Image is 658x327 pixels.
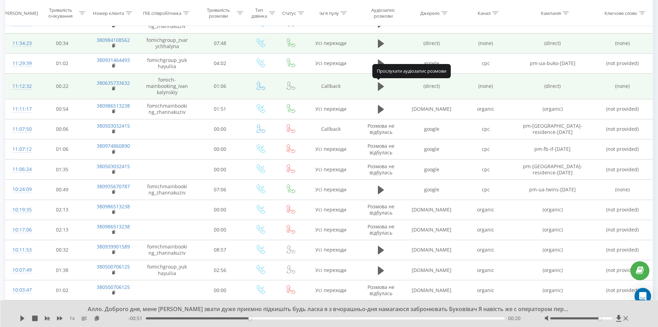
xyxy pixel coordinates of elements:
td: pm-[GEOGRAPHIC_DATA]-residence-[DATE] [513,119,592,139]
span: Розмова не відбулась [368,284,394,297]
td: organic [459,280,513,300]
td: fomichgroup_yukhayuliia [139,260,195,280]
td: 01:38 [37,260,87,280]
td: (organic) [513,260,592,280]
td: Усі переходи [305,180,357,200]
td: google [405,53,459,73]
td: (none) [592,74,652,99]
div: Ключове слово [604,10,637,16]
div: 11:06:24 [12,163,30,176]
td: Усі переходи [305,280,357,300]
td: 04:02 [195,53,245,73]
td: organic [459,220,513,240]
span: 00:20 [508,315,521,322]
td: fomichgroup_yukhayuliia [139,53,195,73]
td: organic [459,260,513,280]
td: google [405,180,459,200]
a: 380931464493 [97,57,130,63]
td: 00:00 [195,220,245,240]
td: (direct) [513,33,592,53]
td: 00:34 [37,33,87,53]
td: (none) [459,33,513,53]
td: [DOMAIN_NAME] [405,220,459,240]
td: 00:00 [195,160,245,180]
td: fomich-mainbooking_ivankalynskiy [139,74,195,99]
span: 1 x [69,315,75,322]
td: 00:06 [37,119,87,139]
td: 00:22 [37,74,87,99]
div: 11:34:23 [12,37,30,50]
td: 01:35 [37,160,87,180]
td: cpc [459,119,513,139]
td: cpc [459,139,513,159]
td: [DOMAIN_NAME] [405,200,459,220]
span: Розмова не відбулась [368,223,394,236]
td: 01:02 [37,53,87,73]
td: Усі переходи [305,200,357,220]
td: pm-fb-if-[DATE] [513,139,592,159]
div: Статус [282,10,296,16]
td: fomichmainbooking_zhannakuziv [139,240,195,260]
a: 380984108562 [97,37,130,43]
td: Усі переходи [305,160,357,180]
div: Прослухати аудіозапис розмови [372,64,451,78]
td: (direct) [405,74,459,99]
td: 02:56 [195,260,245,280]
td: cpc [459,160,513,180]
td: Усі переходи [305,220,357,240]
div: ПІБ співробітника [143,10,181,16]
div: 11:29:39 [12,57,30,70]
td: 00:00 [195,119,245,139]
td: [DOMAIN_NAME] [405,240,459,260]
td: (organic) [513,240,592,260]
td: organic [459,240,513,260]
a: 380500706125 [97,263,130,270]
td: 07:48 [195,33,245,53]
td: Усі переходи [305,240,357,260]
td: 02:13 [37,220,87,240]
td: (direct) [513,74,592,99]
div: 10:07:49 [12,263,30,277]
div: 11:12:32 [12,80,30,93]
td: google [405,160,459,180]
td: (organic) [513,200,592,220]
div: 10:11:53 [12,243,30,257]
span: Розмова не відбулась [368,143,394,155]
div: Алло. Доброго дня, мене [PERSON_NAME] звати дуже приємно підкишіть будь ласка я з вчорашньо-дня н... [81,306,569,313]
a: 380935670787 [97,183,130,190]
td: (none) [592,180,652,200]
div: 10:17:06 [12,223,30,237]
td: (not provided) [592,280,652,300]
td: (not provided) [592,160,652,180]
td: fomichgroup_zvarychhalyna [139,33,195,53]
td: [DOMAIN_NAME] [405,99,459,119]
div: Номер клієнта [93,10,124,16]
a: 380635733632 [97,80,130,86]
span: Розмова не відбулась [368,122,394,135]
td: 02:13 [37,200,87,220]
a: 380974860890 [97,143,130,149]
div: Кампанія [541,10,561,16]
td: (not provided) [592,53,652,73]
td: (not provided) [592,119,652,139]
td: 01:51 [195,99,245,119]
div: Тривалість очікування [44,7,78,19]
td: (not provided) [592,139,652,159]
td: (not provided) [592,240,652,260]
span: - 00:51 [128,315,146,322]
div: Open Intercom Messenger [635,288,651,305]
span: Розмова не відбулась [368,163,394,176]
td: Усі переходи [305,53,357,73]
td: pm-ua-twins-[DATE] [513,180,592,200]
td: (organic) [513,280,592,300]
td: (not provided) [592,220,652,240]
td: 01:06 [195,74,245,99]
td: 00:54 [37,99,87,119]
a: 380939901589 [97,243,130,250]
td: (organic) [513,220,592,240]
div: [PERSON_NAME] [3,10,38,16]
div: Accessibility label [599,317,601,320]
a: 380986513238 [97,223,130,230]
td: 08:57 [195,240,245,260]
a: 380986513238 [97,203,130,210]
